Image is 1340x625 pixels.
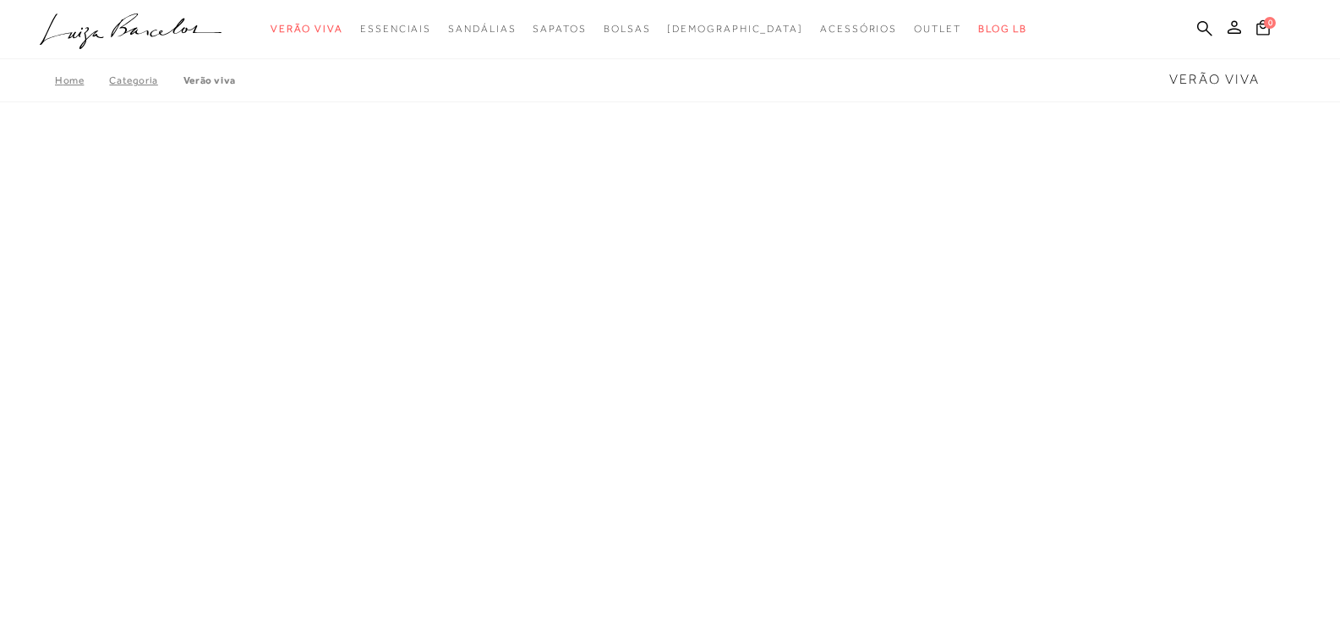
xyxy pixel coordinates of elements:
[271,14,343,45] a: categoryNavScreenReaderText
[667,23,803,35] span: [DEMOGRAPHIC_DATA]
[109,74,183,86] a: Categoria
[604,14,651,45] a: categoryNavScreenReaderText
[271,23,343,35] span: Verão Viva
[914,23,961,35] span: Outlet
[1169,72,1260,87] span: Verão Viva
[1264,17,1276,29] span: 0
[978,14,1027,45] a: BLOG LB
[820,23,897,35] span: Acessórios
[533,23,586,35] span: Sapatos
[978,23,1027,35] span: BLOG LB
[533,14,586,45] a: categoryNavScreenReaderText
[360,14,431,45] a: categoryNavScreenReaderText
[183,74,236,86] a: Verão Viva
[914,14,961,45] a: categoryNavScreenReaderText
[604,23,651,35] span: Bolsas
[360,23,431,35] span: Essenciais
[820,14,897,45] a: categoryNavScreenReaderText
[55,74,109,86] a: Home
[448,14,516,45] a: categoryNavScreenReaderText
[667,14,803,45] a: noSubCategoriesText
[448,23,516,35] span: Sandálias
[1251,19,1275,41] button: 0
